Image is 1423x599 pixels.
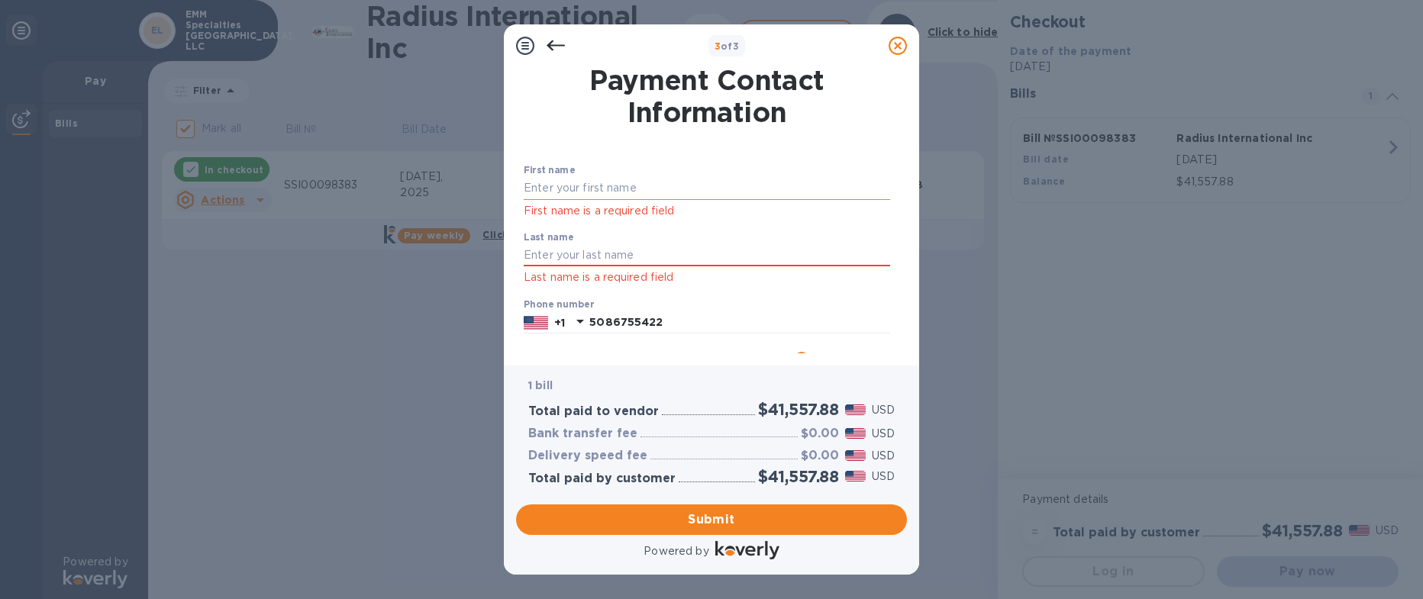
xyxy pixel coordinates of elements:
[524,202,890,220] p: First name is a required field
[644,543,708,559] p: Powered by
[524,300,594,309] label: Phone number
[528,427,637,441] h3: Bank transfer fee
[524,244,890,267] input: Enter your last name
[524,166,575,176] label: First name
[872,426,895,442] p: USD
[758,467,839,486] h2: $41,557.88
[801,427,839,441] h3: $0.00
[845,471,866,481] img: USD
[524,64,890,128] h1: Payment Contact Information
[872,469,895,485] p: USD
[524,177,890,200] input: Enter your first name
[528,379,553,391] b: 1 bill
[715,40,721,52] span: 3
[715,40,740,52] b: of 3
[845,428,866,439] img: USD
[715,541,779,559] img: Logo
[524,233,574,242] label: Last name
[528,449,647,463] h3: Delivery speed fee
[801,449,839,463] h3: $0.00
[845,404,866,415] img: USD
[845,450,866,461] img: USD
[589,311,890,334] input: Enter your phone number
[516,504,907,535] button: Submit
[528,472,676,486] h3: Total paid by customer
[758,400,839,419] h2: $41,557.88
[554,315,565,330] p: +1
[528,404,659,419] h3: Total paid to vendor
[524,269,890,286] p: Last name is a required field
[606,352,789,366] h3: Payment Confirmation Email
[528,510,895,529] span: Submit
[872,402,895,418] p: USD
[524,314,548,331] img: US
[872,448,895,464] p: USD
